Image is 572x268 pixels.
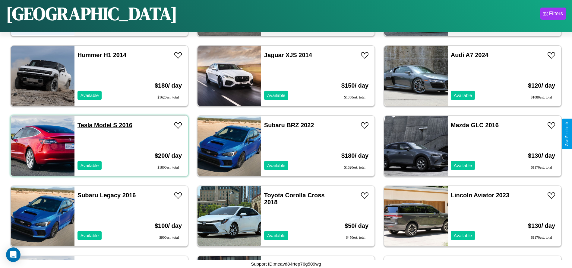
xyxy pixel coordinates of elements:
a: Hummer H1 2014 [77,52,126,58]
h3: $ 150 / day [341,76,368,95]
p: Available [454,161,472,170]
h3: $ 120 / day [528,76,555,95]
h3: $ 50 / day [345,216,368,235]
p: Available [454,91,472,99]
div: $ 450 est. total [345,235,368,240]
p: Available [81,161,99,170]
h3: $ 180 / day [341,146,368,165]
div: $ 1800 est. total [155,165,182,170]
div: $ 1350 est. total [341,95,368,100]
div: $ 1170 est. total [528,235,555,240]
a: Subaru BRZ 2022 [264,122,314,128]
h3: $ 100 / day [155,216,182,235]
a: Tesla Model S 2016 [77,122,132,128]
div: $ 1170 est. total [528,165,555,170]
a: Subaru Legacy 2016 [77,192,136,199]
a: Mazda GLC 2016 [451,122,499,128]
h3: $ 130 / day [528,216,555,235]
a: Toyota Corolla Cross 2018 [264,192,325,205]
div: $ 1080 est. total [528,95,555,100]
h1: [GEOGRAPHIC_DATA] [6,1,177,26]
h3: $ 180 / day [155,76,182,95]
p: Available [454,231,472,240]
p: Available [267,161,286,170]
div: $ 1620 est. total [341,165,368,170]
div: $ 900 est. total [155,235,182,240]
h3: $ 200 / day [155,146,182,165]
p: Available [81,231,99,240]
p: Available [267,91,286,99]
p: Available [81,91,99,99]
h3: $ 130 / day [528,146,555,165]
a: Jaguar XJS 2014 [264,52,312,58]
button: Filters [540,8,566,20]
div: Filters [549,11,563,17]
div: Give Feedback [565,122,569,146]
p: Available [267,231,286,240]
a: Lincoln Aviator 2023 [451,192,509,199]
div: Open Intercom Messenger [6,247,21,262]
p: Support ID: meavd84rtep76g509wg [251,260,321,268]
a: Audi A7 2024 [451,52,488,58]
div: $ 1620 est. total [155,95,182,100]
